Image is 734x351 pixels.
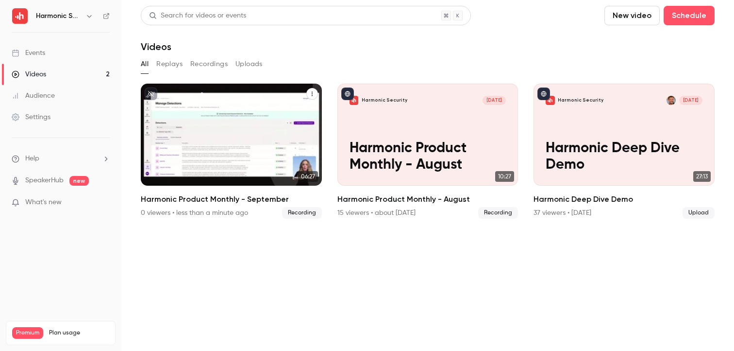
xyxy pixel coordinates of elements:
p: Harmonic Deep Dive Demo [546,140,702,174]
div: Events [12,48,45,58]
button: published [537,88,550,100]
a: Harmonic Product Monthly - AugustHarmonic Security[DATE]Harmonic Product Monthly - August10:27Har... [337,84,518,219]
p: Harmonic Security [362,97,407,104]
span: What's new [25,197,62,208]
a: 06:27Harmonic Product Monthly - September0 viewers • less than a minute agoRecording [141,84,322,219]
button: published [341,88,354,100]
div: 15 viewers • about [DATE] [337,208,416,218]
span: 27:13 [693,171,711,182]
li: help-dropdown-opener [12,154,110,164]
span: Help [25,154,39,164]
button: All [141,56,149,72]
p: Harmonic Product Monthly - August [350,140,506,174]
span: Recording [478,207,518,219]
p: Harmonic Security [558,97,603,104]
button: Recordings [190,56,228,72]
li: Harmonic Product Monthly - September [141,84,322,219]
span: [DATE] [679,96,702,105]
li: Harmonic Deep Dive Demo [534,84,715,219]
img: Harmonic Product Monthly - August [350,96,359,105]
span: Recording [282,207,322,219]
span: Premium [12,327,43,339]
li: Harmonic Product Monthly - August [337,84,518,219]
h2: Harmonic Product Monthly - August [337,193,518,205]
a: SpeakerHub [25,175,64,186]
button: New video [604,6,660,25]
img: Alastair Paterson [667,96,676,105]
span: 10:27 [495,171,514,182]
h2: Harmonic Product Monthly - September [141,193,322,205]
h1: Videos [141,41,171,53]
span: Plan usage [49,329,109,337]
span: 06:27 [298,171,318,182]
section: Videos [141,6,715,345]
div: Search for videos or events [149,11,246,21]
button: Uploads [235,56,263,72]
button: unpublished [145,88,157,100]
div: Audience [12,91,55,101]
h2: Harmonic Deep Dive Demo [534,193,715,205]
div: Videos [12,70,46,79]
button: Replays [156,56,183,72]
h6: Harmonic Security [36,11,82,21]
span: new [69,176,89,186]
div: 0 viewers • less than a minute ago [141,208,248,218]
span: Upload [683,207,715,219]
a: Harmonic Deep Dive DemoHarmonic SecurityAlastair Paterson[DATE]Harmonic Deep Dive Demo27:13Harmon... [534,84,715,219]
button: Schedule [664,6,715,25]
div: 37 viewers • [DATE] [534,208,591,218]
span: [DATE] [483,96,506,105]
ul: Videos [141,84,715,219]
div: Settings [12,112,50,122]
img: Harmonic Deep Dive Demo [546,96,555,105]
img: Harmonic Security [12,8,28,24]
